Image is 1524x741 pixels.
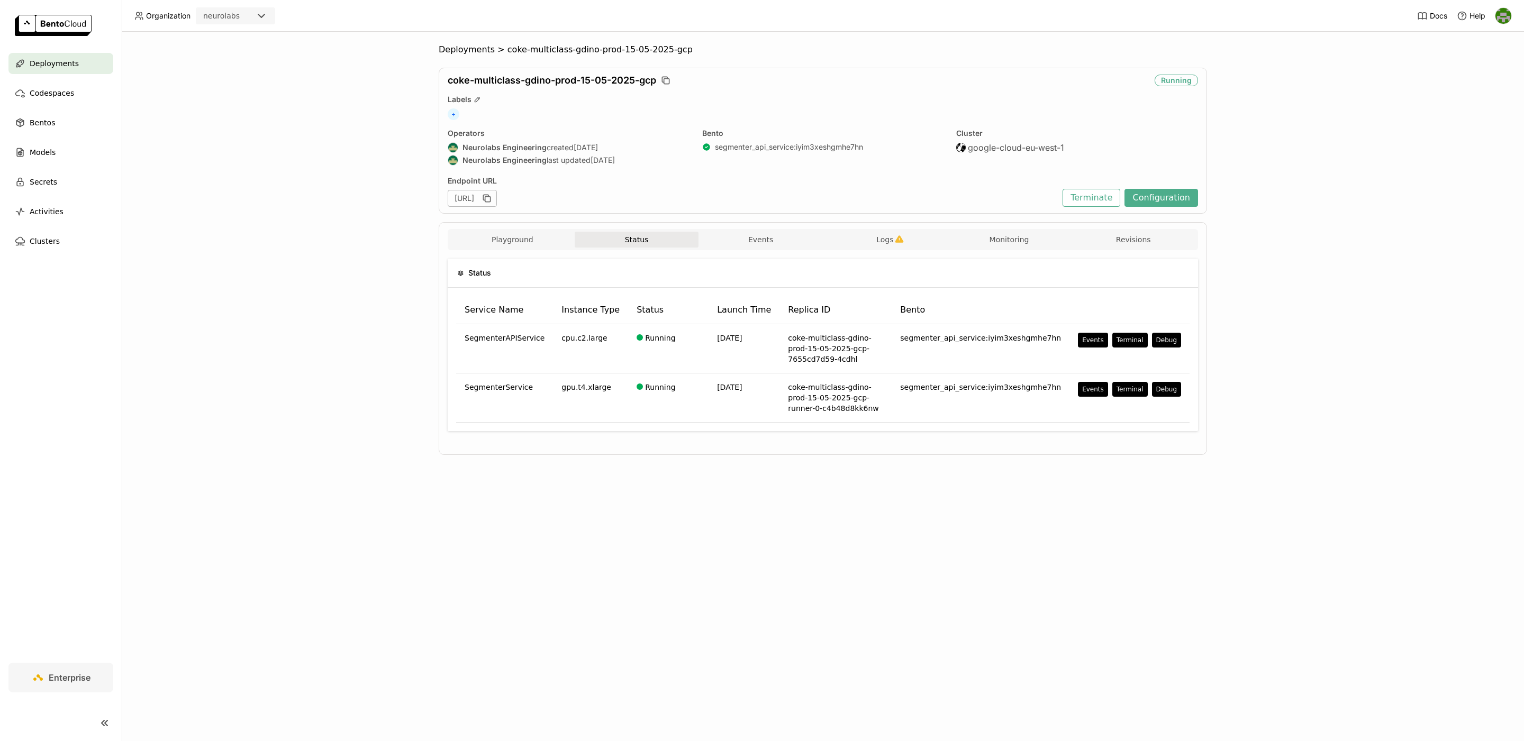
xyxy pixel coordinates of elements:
[462,143,547,152] strong: Neurolabs Engineering
[892,324,1069,373] td: segmenter_api_service:iyim3xeshgmhe7hn
[702,129,944,138] div: Bento
[8,83,113,104] a: Codespaces
[1082,336,1104,344] div: Events
[448,95,1198,104] div: Labels
[8,142,113,163] a: Models
[1430,11,1447,21] span: Docs
[448,143,458,152] img: Neurolabs Engineering
[495,44,507,55] span: >
[30,146,56,159] span: Models
[779,296,892,324] th: Replica ID
[1417,11,1447,21] a: Docs
[553,324,628,373] td: cpu.c2.large
[1155,75,1198,86] div: Running
[591,155,615,165] span: [DATE]
[628,324,709,373] td: Running
[146,11,190,21] span: Organization
[439,44,495,55] span: Deployments
[456,296,553,324] th: Service Name
[709,296,779,324] th: Launch Time
[892,296,1069,324] th: Bento
[241,11,242,22] input: Selected neurolabs.
[628,296,709,324] th: Status
[876,235,893,244] span: Logs
[1078,382,1108,397] button: Events
[448,75,656,86] span: coke-multiclass-gdino-prod-15-05-2025-gcp
[450,232,575,248] button: Playground
[1112,382,1148,397] button: Terminal
[1082,385,1104,394] div: Events
[49,672,90,683] span: Enterprise
[30,176,57,188] span: Secrets
[448,155,458,165] img: Neurolabs Engineering
[1457,11,1485,21] div: Help
[448,108,459,120] span: +
[1063,189,1120,207] button: Terminate
[1152,333,1181,347] button: Debug
[30,116,55,129] span: Bentos
[439,44,1207,55] nav: Breadcrumbs navigation
[1071,232,1195,248] button: Revisions
[468,267,491,279] span: Status
[448,142,690,153] div: created
[203,11,240,21] div: neurolabs
[1469,11,1485,21] span: Help
[574,143,598,152] span: [DATE]
[779,324,892,373] td: coke-multiclass-gdino-prod-15-05-2025-gcp-7655cd7d59-4cdhl
[956,129,1198,138] div: Cluster
[507,44,693,55] span: coke-multiclass-gdino-prod-15-05-2025-gcp
[448,155,690,166] div: last updated
[448,190,497,207] div: [URL]
[717,383,742,391] span: [DATE]
[553,296,628,324] th: Instance Type
[947,232,1072,248] button: Monitoring
[30,235,60,248] span: Clusters
[448,176,1057,186] div: Endpoint URL
[15,15,92,36] img: logo
[892,373,1069,423] td: segmenter_api_service:iyim3xeshgmhe7hn
[1112,333,1148,347] button: Terminal
[8,231,113,252] a: Clusters
[30,57,79,70] span: Deployments
[8,201,113,222] a: Activities
[715,142,863,152] a: segmenter_api_service:iyim3xeshgmhe7hn
[30,87,74,99] span: Codespaces
[8,112,113,133] a: Bentos
[1495,8,1511,24] img: Toby Thomas
[8,171,113,193] a: Secrets
[1078,333,1108,347] button: Events
[779,373,892,423] td: coke-multiclass-gdino-prod-15-05-2025-gcp-runner-0-c4b48d8kk6nw
[8,663,113,692] a: Enterprise
[465,382,533,392] span: SegmenterService
[717,334,742,342] span: [DATE]
[1152,382,1181,397] button: Debug
[30,205,63,218] span: Activities
[1124,189,1198,207] button: Configuration
[575,232,699,248] button: Status
[628,373,709,423] td: Running
[553,373,628,423] td: gpu.t4.xlarge
[448,129,690,138] div: Operators
[465,333,545,343] span: SegmenterAPIService
[8,53,113,74] a: Deployments
[698,232,823,248] button: Events
[462,155,547,165] strong: Neurolabs Engineering
[968,142,1064,153] span: google-cloud-eu-west-1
